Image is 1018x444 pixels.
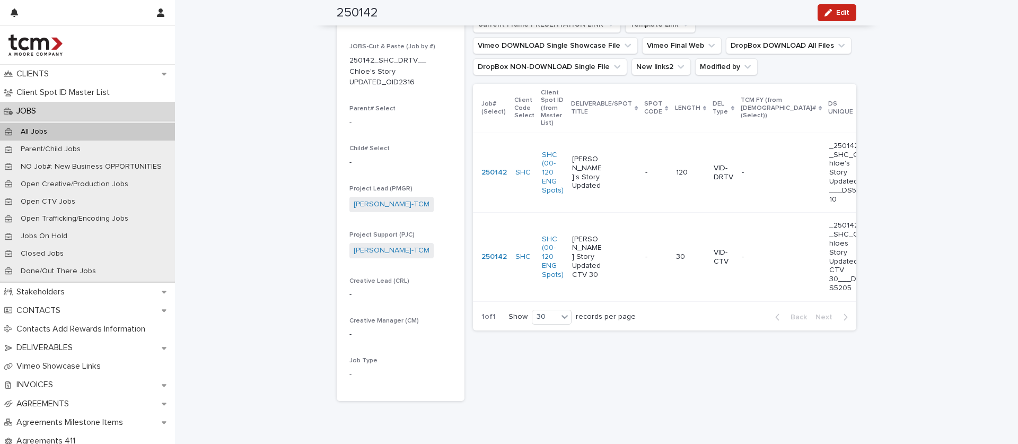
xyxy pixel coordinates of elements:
[12,399,77,409] p: AGREEMENTS
[349,289,452,300] p: -
[12,214,137,223] p: Open Trafficking/Encoding Jobs
[12,162,170,171] p: NO Job#: New Business OPPORTUNITIES
[571,98,632,118] p: DELIVERABLE/SPOT TITLE
[12,197,84,206] p: Open CTV Jobs
[828,98,856,118] p: DS UNIQUE
[481,98,508,118] p: Job# (Select)
[12,287,73,297] p: Stakeholders
[726,37,852,54] button: DropBox DOWNLOAD All Files
[836,9,849,16] span: Edit
[12,249,72,258] p: Closed Jobs
[784,314,807,321] span: Back
[12,267,104,276] p: Done/Out There Jobs
[12,324,154,334] p: Contacts Add Rewards Information
[542,235,564,280] a: SHC (00-120 ENG Spots)
[481,253,507,262] a: 250142
[576,312,636,321] p: records per page
[12,232,76,241] p: Jobs On Hold
[815,314,839,321] span: Next
[572,235,603,280] p: [PERSON_NAME] Story Updated CTV 30
[12,343,81,353] p: DELIVERABLES
[829,221,861,292] p: _250142_SHC_Chloes Story Updated CTV 30___DS5205
[349,117,452,128] p: -
[349,358,378,364] span: Job Type
[12,417,131,428] p: Agreements Milestone Items
[473,37,638,54] button: Vimeo DOWNLOAD Single Showcase File
[541,87,565,129] p: Client Spot ID (from Master List)
[742,253,773,262] p: -
[349,106,396,112] span: Parent# Select
[12,361,109,371] p: Vimeo Showcase Links
[349,186,413,192] span: Project Lead (PMGR)
[514,94,534,121] p: Client Code Select
[349,157,452,168] p: -
[12,145,89,154] p: Parent/Child Jobs
[12,306,69,316] p: CONTACTS
[631,58,691,75] button: New links2
[811,312,856,322] button: Next
[12,180,137,189] p: Open Creative/Production Jobs
[12,69,57,79] p: CLIENTS
[12,380,62,390] p: INVOICES
[349,55,426,88] p: 250142_SHC_DRTV__Chloe's Story UPDATED_OID2316
[741,94,816,121] p: TCM FY (from [DEMOGRAPHIC_DATA]# (Select))
[532,311,558,323] div: 30
[542,151,564,195] a: SHC (00-120 ENG Spots)
[473,304,504,330] p: 1 of 1
[818,4,856,21] button: Edit
[8,34,63,56] img: 4hMmSqQkux38exxPVZHQ
[767,312,811,322] button: Back
[349,329,452,340] p: -
[645,166,650,177] p: -
[645,250,650,262] p: -
[337,5,378,21] h2: 250142
[481,168,507,177] a: 250142
[354,199,429,210] a: [PERSON_NAME]-TCM
[713,98,729,118] p: DEL Type
[695,58,758,75] button: Modified by
[644,98,662,118] p: SPOT CODE
[515,253,531,262] a: SHC
[714,248,733,266] p: VID-CTV
[675,102,700,114] p: LENGTH
[642,37,722,54] button: Vimeo Final Web
[349,369,452,380] p: -
[354,245,429,256] a: [PERSON_NAME]-TCM
[508,312,528,321] p: Show
[572,155,603,190] p: [PERSON_NAME]'s Story Updated
[829,142,861,204] p: _250142_SHC_Chloe's Story Updated___DS5110
[349,318,419,324] span: Creative Manager (CM)
[676,168,705,177] p: 120
[742,168,773,177] p: -
[12,106,45,116] p: JOBS
[349,232,415,238] span: Project Support (PJC)
[12,88,118,98] p: Client Spot ID Master List
[473,58,627,75] button: DropBox NON-DOWNLOAD Single File
[349,278,409,284] span: Creative Lead (CRL)
[349,145,390,152] span: Child# Select
[515,168,531,177] a: SHC
[676,253,705,262] p: 30
[12,127,56,136] p: All Jobs
[349,43,435,50] span: JOBS-Cut & Paste (Job by #)
[714,164,733,182] p: VID-DRTV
